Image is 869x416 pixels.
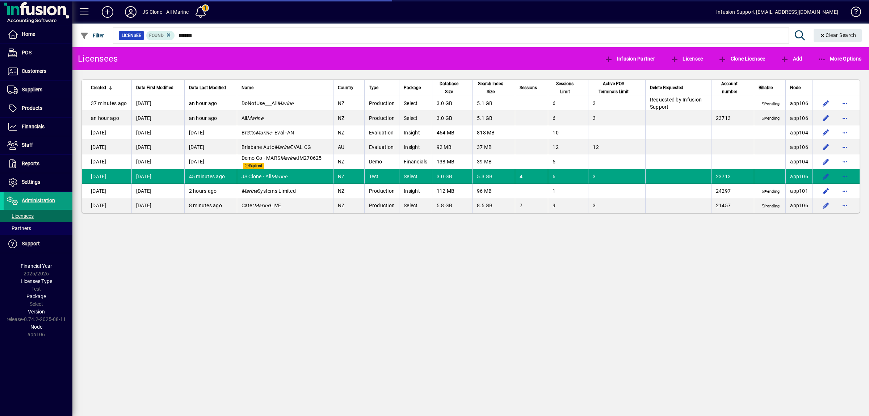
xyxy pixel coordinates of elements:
span: Name [242,84,253,92]
span: All [242,115,263,121]
div: Database Size [437,80,468,96]
div: Node [790,84,808,92]
em: Marine [256,130,272,136]
td: 5.8 GB [432,198,473,213]
button: Clear [814,29,862,42]
span: app104.prod.infusionbusinesssoftware.com [790,130,808,136]
td: 24297 [711,184,754,198]
td: [DATE] [131,96,184,111]
span: Created [91,84,106,92]
span: Demo Co - MARS JM270625 [242,155,322,161]
a: Support [4,235,72,253]
em: Marine [254,203,270,208]
td: [DATE] [82,154,131,169]
span: Data First Modified [136,84,173,92]
button: More options [839,171,851,182]
td: 3 [588,198,645,213]
td: Production [364,96,399,111]
span: Sessions Limit [553,80,577,96]
td: 21457 [711,198,754,213]
td: 7 [515,198,548,213]
td: Select [399,96,432,111]
mat-chip: Found Status: Found [146,31,175,40]
td: Demo [364,154,399,169]
span: Cater LIVE [242,203,281,208]
td: Financials [399,154,432,169]
button: More Options [816,52,864,65]
td: 112 MB [432,184,473,198]
button: Edit [820,112,832,124]
td: [DATE] [131,184,184,198]
a: Settings [4,173,72,191]
span: Clone Licensee [718,56,765,62]
td: Test [364,169,399,184]
span: app106.prod.infusionbusinesssoftware.com [790,174,808,179]
td: Production [364,198,399,213]
span: Pending [760,116,781,122]
td: 37 minutes ago [82,96,131,111]
td: [DATE] [131,169,184,184]
td: Evaluation [364,140,399,154]
span: app106.prod.infusionbusinesssoftware.com [790,100,808,106]
a: Products [4,99,72,117]
button: Infusion Partner [603,52,657,65]
button: More options [839,200,851,211]
a: Knowledge Base [845,1,860,25]
td: 5.1 GB [472,111,515,125]
td: 45 minutes ago [184,169,237,184]
div: Billable [759,84,781,92]
div: Delete Requested [650,84,707,92]
span: Financials [22,124,45,129]
td: 464 MB [432,125,473,140]
span: POS [22,50,32,55]
div: Infusion Support [EMAIL_ADDRESS][DOMAIN_NAME] [716,6,838,18]
span: Infusion Partner [604,56,655,62]
td: 3.0 GB [432,96,473,111]
td: NZ [333,169,364,184]
td: 3 [588,96,645,111]
span: Customers [22,68,46,74]
td: NZ [333,198,364,213]
td: [DATE] [82,140,131,154]
span: Delete Requested [650,84,683,92]
span: Clear Search [819,32,856,38]
td: 1 [548,184,588,198]
button: More options [839,127,851,138]
td: Insight [399,184,432,198]
td: 9 [548,198,588,213]
div: Name [242,84,329,92]
td: 39 MB [472,154,515,169]
button: Edit [820,185,832,197]
span: Partners [7,225,31,231]
button: Licensee [668,52,705,65]
td: NZ [333,96,364,111]
td: [DATE] [184,125,237,140]
td: 10 [548,125,588,140]
td: [DATE] [184,154,237,169]
td: 92 MB [432,140,473,154]
td: 8.5 GB [472,198,515,213]
span: Support [22,241,40,246]
div: Data First Modified [136,84,180,92]
span: Licensee [122,32,141,39]
td: 138 MB [432,154,473,169]
span: Active POS Terminals Limit [593,80,634,96]
div: Sessions [520,84,543,92]
td: 23713 [711,111,754,125]
td: Select [399,111,432,125]
td: 3.0 GB [432,169,473,184]
span: app106.prod.infusionbusinesssoftware.com [790,144,808,150]
span: Pending [760,203,781,209]
div: Search Index Size [477,80,511,96]
span: Expired [243,163,264,169]
span: Add [780,56,802,62]
span: Database Size [437,80,462,96]
em: Marine [247,115,263,121]
button: Edit [820,141,832,153]
a: Staff [4,136,72,154]
span: app104.prod.infusionbusinesssoftware.com [790,159,808,165]
td: Insight [399,125,432,140]
span: Data Last Modified [189,84,226,92]
span: Licensee [670,56,703,62]
td: [DATE] [82,198,131,213]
